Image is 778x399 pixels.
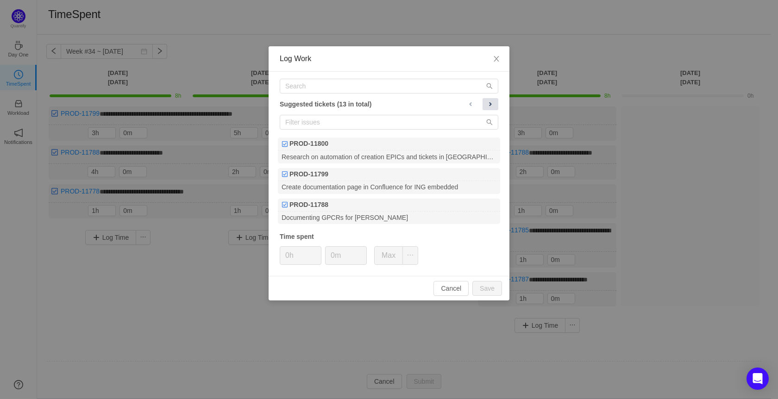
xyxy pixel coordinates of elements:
[282,171,288,177] img: Task
[280,115,498,130] input: Filter issues
[278,212,500,224] div: Documenting GPCRs for [PERSON_NAME]
[280,54,498,64] div: Log Work
[280,98,498,110] div: Suggested tickets (13 in total)
[483,46,509,72] button: Close
[278,181,500,193] div: Create documentation page in Confluence for ING embedded
[486,119,493,125] i: icon: search
[280,232,498,242] div: Time spent
[289,200,328,210] b: PROD-11788
[472,281,502,296] button: Save
[374,246,403,265] button: Max
[493,55,500,62] i: icon: close
[282,201,288,208] img: Task
[433,281,469,296] button: Cancel
[278,150,500,163] div: Research on automation of creation EPICs and tickets in [GEOGRAPHIC_DATA]
[402,246,418,265] button: icon: ellipsis
[280,79,498,94] input: Search
[486,83,493,89] i: icon: search
[282,141,288,147] img: Task
[289,169,328,179] b: PROD-11799
[289,139,328,149] b: PROD-11800
[747,368,769,390] div: Open Intercom Messenger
